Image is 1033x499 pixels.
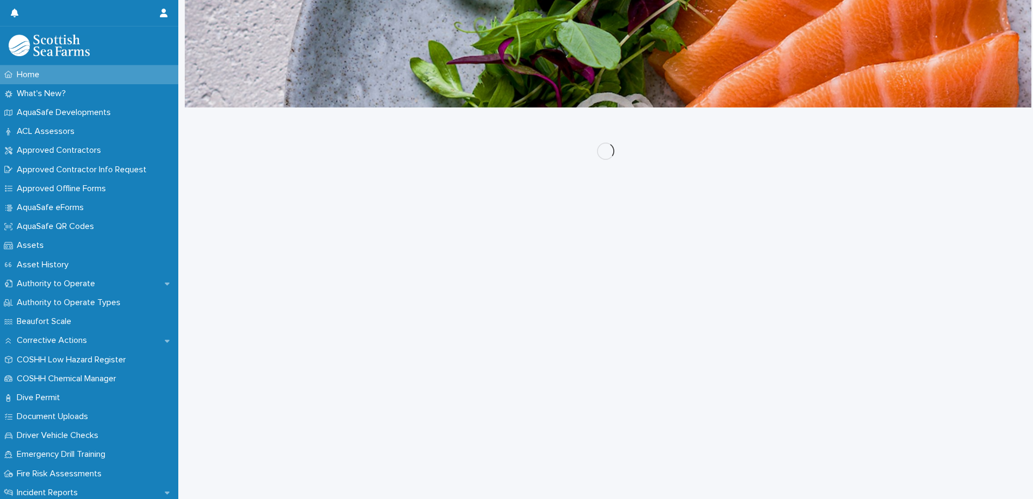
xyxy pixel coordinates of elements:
[12,316,80,327] p: Beaufort Scale
[12,374,125,384] p: COSHH Chemical Manager
[9,35,90,56] img: bPIBxiqnSb2ggTQWdOVV
[12,279,104,289] p: Authority to Operate
[12,203,92,213] p: AquaSafe eForms
[12,89,75,99] p: What's New?
[12,412,97,422] p: Document Uploads
[12,221,103,232] p: AquaSafe QR Codes
[12,449,114,460] p: Emergency Drill Training
[12,393,69,403] p: Dive Permit
[12,240,52,251] p: Assets
[12,184,115,194] p: Approved Offline Forms
[12,107,119,118] p: AquaSafe Developments
[12,165,155,175] p: Approved Contractor Info Request
[12,126,83,137] p: ACL Assessors
[12,260,77,270] p: Asset History
[12,145,110,156] p: Approved Contractors
[12,70,48,80] p: Home
[12,488,86,498] p: Incident Reports
[12,298,129,308] p: Authority to Operate Types
[12,469,110,479] p: Fire Risk Assessments
[12,430,107,441] p: Driver Vehicle Checks
[12,355,135,365] p: COSHH Low Hazard Register
[12,335,96,346] p: Corrective Actions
